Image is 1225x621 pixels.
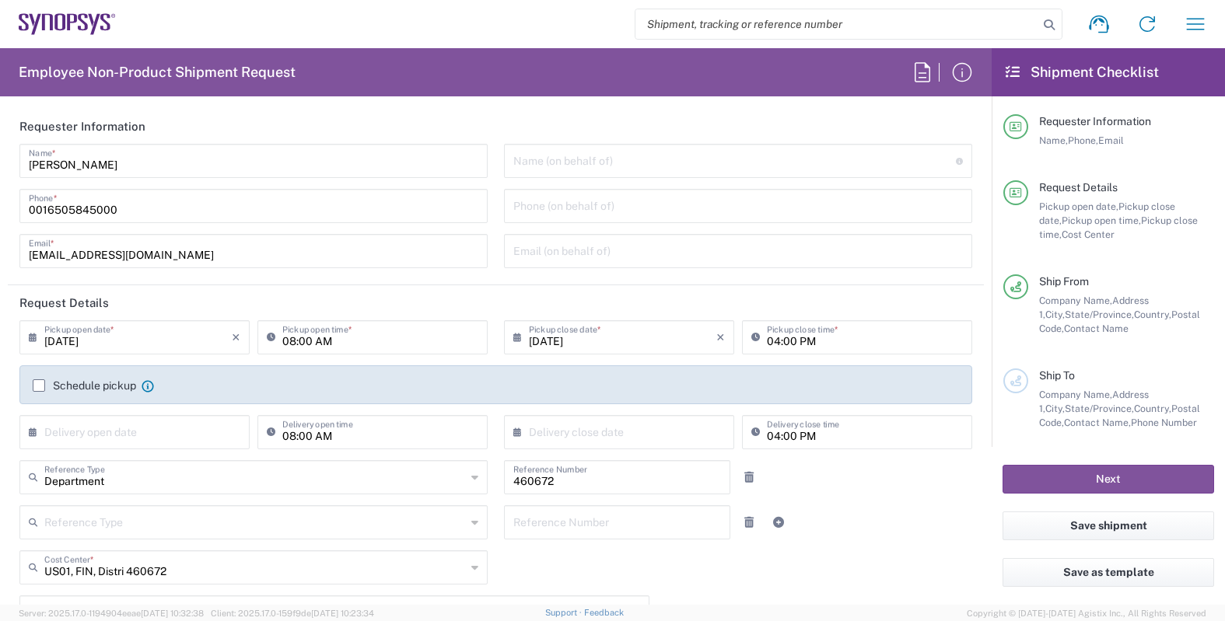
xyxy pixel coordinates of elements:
[1039,369,1075,382] span: Ship To
[1039,295,1112,306] span: Company Name,
[1039,201,1118,212] span: Pickup open date,
[1062,229,1115,240] span: Cost Center
[1003,465,1214,494] button: Next
[33,379,136,392] label: Schedule pickup
[1006,63,1159,82] h2: Shipment Checklist
[19,63,296,82] h2: Employee Non-Product Shipment Request
[1134,309,1171,320] span: Country,
[1003,511,1214,540] button: Save shipment
[1098,134,1124,146] span: Email
[19,119,145,134] h2: Requester Information
[1039,275,1089,288] span: Ship From
[19,609,204,618] span: Server: 2025.17.0-1194904eeae
[1003,558,1214,587] button: Save as template
[738,511,760,533] a: Remove Reference
[967,606,1206,620] span: Copyright © [DATE]-[DATE] Agistix Inc., All Rights Reserved
[584,608,624,617] a: Feedback
[1039,389,1112,400] span: Company Name,
[311,609,374,618] span: [DATE] 10:23:34
[1064,417,1131,428] span: Contact Name,
[1039,115,1151,127] span: Requester Information
[1131,417,1197,428] span: Phone Number
[1045,309,1065,320] span: City,
[716,325,725,350] i: ×
[1039,134,1068,146] span: Name,
[545,608,584,617] a: Support
[232,325,240,350] i: ×
[1065,403,1134,414] span: State/Province,
[768,511,789,533] a: Add Reference
[1039,181,1118,194] span: Request Details
[1045,403,1065,414] span: City,
[211,609,374,618] span: Client: 2025.17.0-159f9de
[1064,323,1129,334] span: Contact Name
[1134,403,1171,414] span: Country,
[738,466,760,488] a: Remove Reference
[1065,309,1134,320] span: State/Province,
[141,609,204,618] span: [DATE] 10:32:38
[1068,134,1098,146] span: Phone,
[19,295,109,311] h2: Request Details
[1062,215,1141,226] span: Pickup open time,
[635,9,1038,39] input: Shipment, tracking or reference number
